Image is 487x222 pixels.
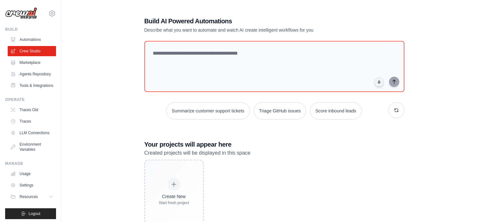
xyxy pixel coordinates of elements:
div: Operate [5,97,56,102]
div: Build [5,27,56,32]
button: Click to speak your automation idea [374,77,384,87]
a: Traces [8,116,56,126]
a: Automations [8,34,56,45]
div: Manage [5,161,56,166]
a: Crew Studio [8,46,56,56]
span: Resources [20,194,38,199]
a: Settings [8,180,56,190]
button: Resources [8,192,56,202]
a: Tools & Integrations [8,80,56,91]
div: Create New [159,193,189,200]
h1: Build AI Powered Automations [144,17,360,26]
p: Describe what you want to automate and watch AI create intelligent workflows for you [144,27,360,33]
a: Usage [8,169,56,179]
img: Logo [5,7,37,19]
a: Environment Variables [8,139,56,155]
span: Logout [28,211,40,216]
a: Agents Repository [8,69,56,79]
button: Score inbound leads [310,102,362,119]
h3: Your projects will appear here [144,140,404,149]
button: Triage GitHub issues [254,102,306,119]
button: Get new suggestions [388,102,404,118]
button: Summarize customer support tickets [166,102,249,119]
a: Traces Old [8,105,56,115]
p: Created projects will be displayed in this space [144,149,404,157]
div: Start fresh project [159,200,189,205]
button: Logout [5,208,56,219]
a: Marketplace [8,57,56,68]
a: LLM Connections [8,128,56,138]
